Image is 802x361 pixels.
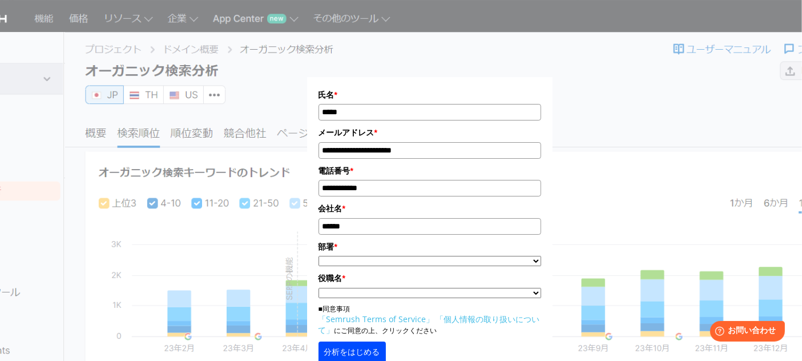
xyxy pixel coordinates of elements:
[319,304,541,336] p: ■同意事項 にご同意の上、クリックください
[319,240,541,253] label: 部署
[319,165,541,177] label: 電話番号
[319,202,541,215] label: 会社名
[319,89,541,101] label: 氏名
[319,314,540,335] a: 「個人情報の取り扱いについて」
[319,314,434,324] a: 「Semrush Terms of Service」
[319,126,541,139] label: メールアドレス
[700,316,789,348] iframe: Help widget launcher
[319,272,541,284] label: 役職名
